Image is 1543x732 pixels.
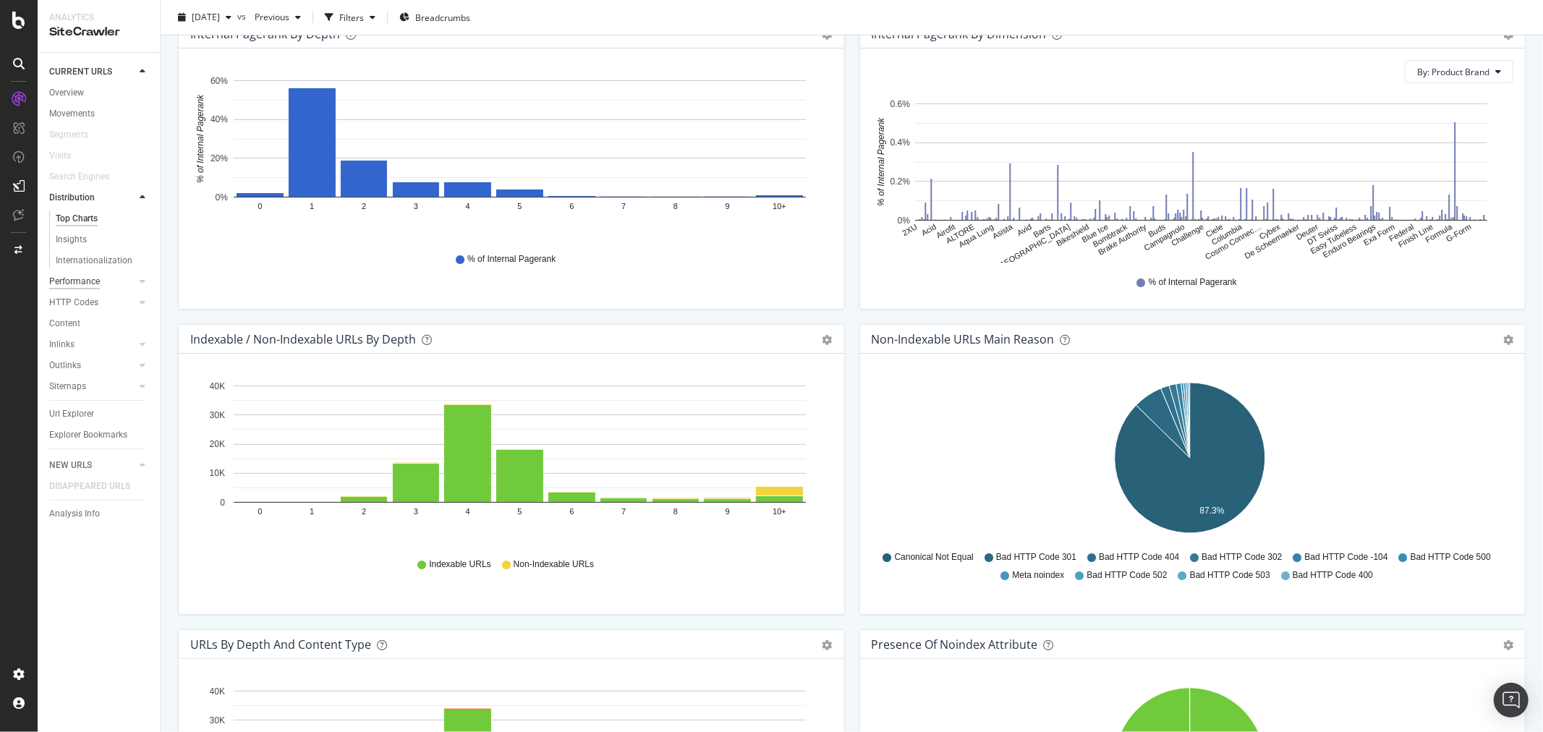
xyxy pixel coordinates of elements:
text: 9 [726,203,730,211]
text: 4 [466,508,470,516]
text: 60% [211,76,228,86]
div: Filters [339,11,364,23]
text: 20% [211,153,228,163]
text: 5 [517,203,522,211]
text: Barts [1032,222,1053,239]
text: 6 [569,508,574,516]
text: 1 [310,203,314,211]
text: Aqua Lung [957,222,995,249]
span: Breadcrumbs [415,11,470,23]
text: 87.3% [1199,506,1224,516]
div: Outlinks [49,358,81,373]
text: Easy Tubeless [1309,222,1358,255]
text: % of Internal Pagerank [876,117,886,206]
text: 30K [210,410,225,420]
text: 0.2% [890,176,910,187]
div: Explorer Bookmarks [49,427,127,443]
div: Analysis Info [49,506,100,522]
span: Non-Indexable URLs [514,558,594,571]
span: Meta noindex [1012,569,1064,582]
text: 10+ [773,203,786,211]
div: CURRENT URLS [49,64,112,80]
text: 0% [216,192,229,203]
a: Sitemaps [49,379,135,394]
text: 0 [258,508,262,516]
text: 6 [569,203,574,211]
text: 30K [210,715,225,725]
div: Overview [49,85,84,101]
a: HTTP Codes [49,295,135,310]
text: 8 [673,203,678,211]
text: 40K [210,686,225,697]
text: 20K [210,439,225,449]
text: Enduro Bearings [1321,222,1377,260]
div: gear [822,335,833,345]
div: gear [822,640,833,650]
text: 10K [210,469,225,479]
text: 40% [211,115,228,125]
span: Indexable URLs [429,558,490,571]
svg: A chart. [872,95,1508,263]
a: Analysis Info [49,506,150,522]
span: 2025 Sep. 19th [192,11,220,23]
div: gear [1503,640,1513,650]
span: Bad HTTP Code -104 [1305,551,1388,563]
div: Performance [49,274,100,289]
text: 0 [258,203,262,211]
div: Content [49,316,80,331]
div: A chart. [190,72,826,239]
div: Distribution [49,190,95,205]
text: 0% [897,216,910,226]
div: DISAPPEARED URLS [49,479,130,494]
div: URLs by Depth and Content Type [190,637,371,652]
text: Bikeshield [1055,222,1090,247]
div: Segments [49,127,88,142]
a: Distribution [49,190,135,205]
a: Inlinks [49,337,135,352]
button: By: Product Brand [1405,60,1513,83]
text: Exa Form [1361,222,1395,247]
text: Buds [1147,222,1167,239]
div: Top Charts [56,211,98,226]
span: Bad HTTP Code 301 [996,551,1076,563]
text: Bombtrack [1091,222,1128,249]
text: Cybex [1257,222,1281,241]
span: By: Product Brand [1417,66,1489,78]
a: Movements [49,106,150,122]
div: gear [1503,335,1513,345]
svg: A chart. [190,377,826,545]
a: Insights [56,232,150,247]
text: 0 [220,498,225,508]
svg: A chart. [872,377,1508,545]
text: 2 [362,203,366,211]
span: Previous [249,11,289,23]
text: 5 [517,508,522,516]
a: Segments [49,127,103,142]
text: 40K [210,381,225,391]
span: Bad HTTP Code 502 [1087,569,1167,582]
text: Challenge [1170,222,1205,247]
span: vs [237,9,249,22]
div: HTTP Codes [49,295,98,310]
button: Filters [319,6,381,29]
a: Outlinks [49,358,135,373]
a: Search Engines [49,169,124,184]
text: Columbia [1210,222,1244,247]
a: Overview [49,85,150,101]
a: CURRENT URLS [49,64,135,80]
text: Deuter [1294,222,1319,242]
text: Brake Authority [1097,222,1148,257]
span: Bad HTTP Code 503 [1190,569,1270,582]
text: ALTORE [944,222,975,245]
text: 0.6% [890,99,910,109]
text: 7 [621,508,626,516]
div: Sitemaps [49,379,86,394]
text: [GEOGRAPHIC_DATA] [995,222,1071,271]
a: Content [49,316,150,331]
div: Presence of noindex attribute [872,637,1038,652]
text: De Scheemaeker [1243,222,1301,260]
div: Movements [49,106,95,122]
a: Top Charts [56,211,150,226]
span: % of Internal Pagerank [467,253,556,265]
